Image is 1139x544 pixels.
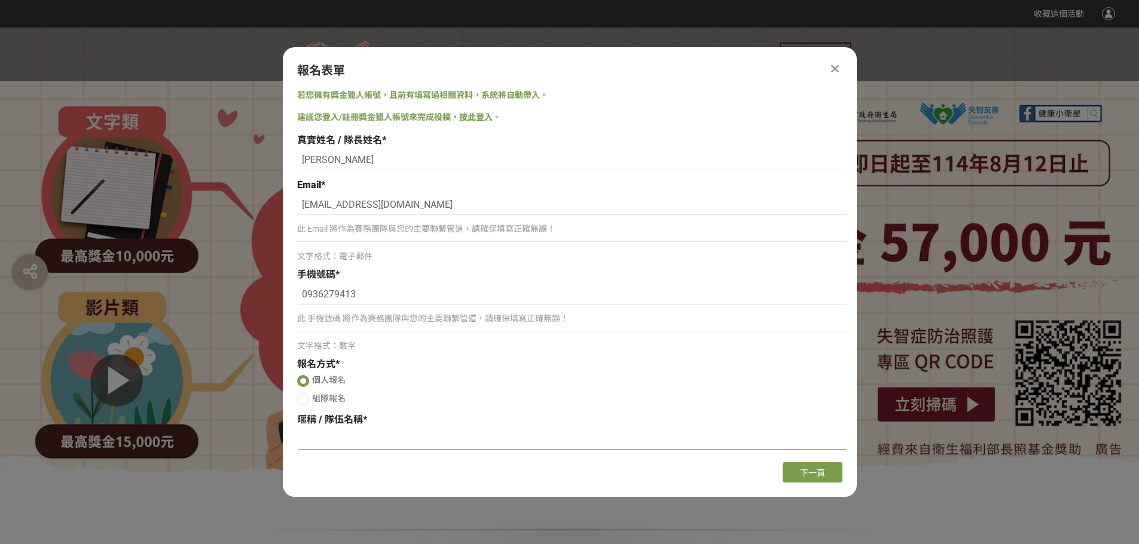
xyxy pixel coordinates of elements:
a: 活動 Q&A [674,27,714,81]
p: 此 Email 將作為賽務團隊與您的主要聯繫管道，請確保填寫正確無誤！ [297,223,847,235]
img: 記憶微光．失智微紀錄徵稿活動 [288,40,466,70]
span: 收藏這個活動 [1034,9,1084,19]
a: 比賽說明 [466,27,505,81]
span: 暱稱 / 隊伍名稱 [297,414,363,425]
button: 下一頁 [783,462,842,482]
span: 報名表單 [297,63,345,78]
span: 報名方式 [297,358,335,370]
span: Email [297,179,321,190]
span: 文字格式：電子郵件 [297,251,372,261]
span: 建議您登入/註冊獎金獵人帳號來完成投稿， [297,112,459,122]
a: 最新公告 [570,27,609,81]
span: 組隊報名 [312,394,346,403]
span: 手機號碼 [297,269,335,280]
span: 真實姓名 / 隊長姓名 [297,134,382,146]
span: 文字格式：數字 [297,341,356,351]
span: 下一頁 [800,468,825,478]
span: 。 [493,112,501,122]
span: 個人報名 [312,375,346,385]
p: 此 手機號碼 將作為賽務團隊與您的主要聯繫管道，請確保填寫正確無誤！ [297,312,847,325]
h1: 記憶微光．失智微紀錄徵稿活動 [271,472,869,500]
button: 馬上報名 [780,42,851,66]
a: 按此登入 [459,112,493,122]
span: 若您擁有獎金獵人帳號，且前有填寫過相關資料，系統將自動帶入。 [297,90,548,100]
